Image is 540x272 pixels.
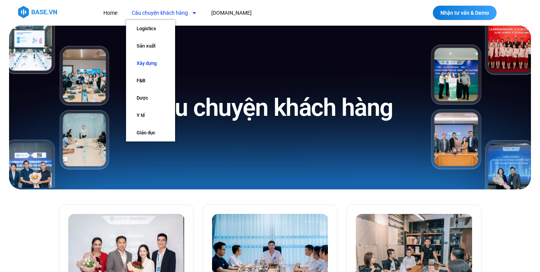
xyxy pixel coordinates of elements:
a: Nhận tư vấn & Demo [433,6,497,20]
a: Home [98,6,123,20]
a: [DOMAIN_NAME] [206,6,257,20]
a: Sản xuất [126,37,175,55]
a: Xây dựng [126,55,175,72]
h1: Câu chuyện khách hàng [147,92,393,123]
nav: Menu [98,6,385,20]
a: F&B [126,72,175,89]
a: Logistics [126,20,175,37]
span: Nhận tư vấn & Demo [440,10,489,15]
a: Dược [126,89,175,107]
a: Giáo dục [126,124,175,141]
a: Y tế [126,107,175,124]
ul: Câu chuyện khách hàng [126,20,175,141]
a: Câu chuyện khách hàng [126,6,203,20]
